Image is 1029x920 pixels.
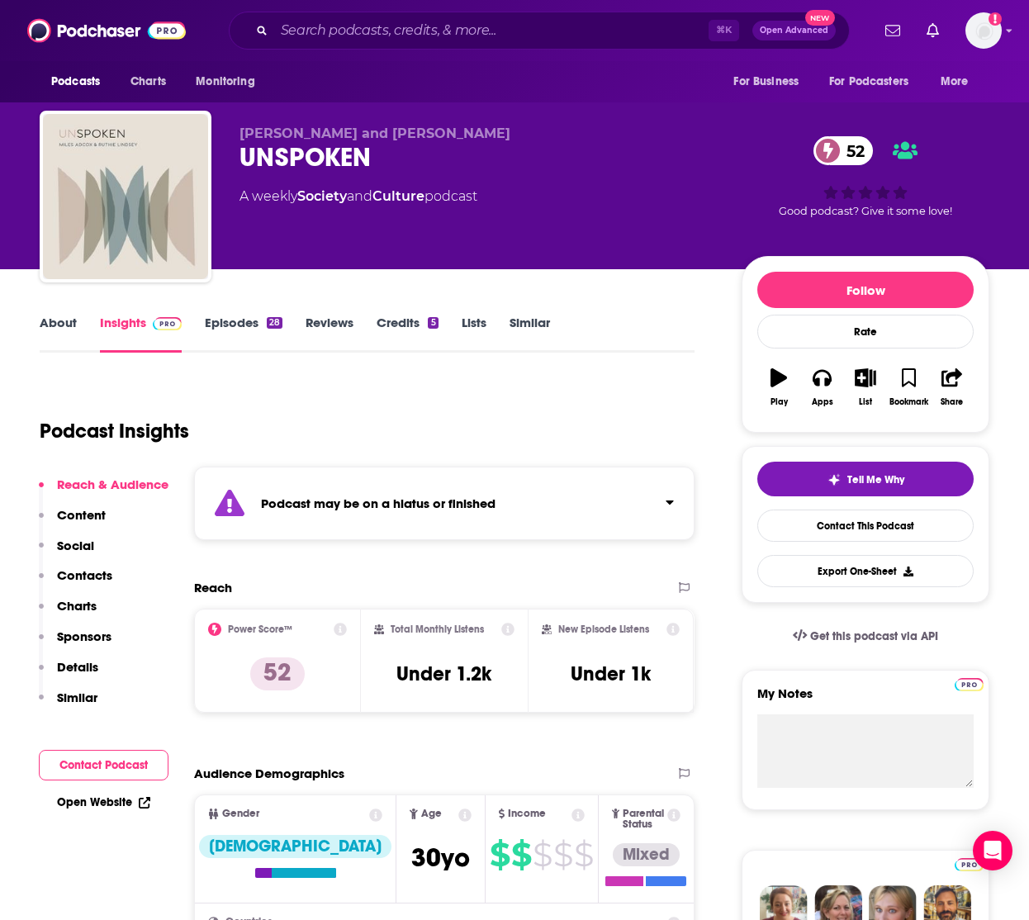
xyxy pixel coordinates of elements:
[130,70,166,93] span: Charts
[760,26,828,35] span: Open Advanced
[39,567,112,598] button: Contacts
[941,397,963,407] div: Share
[57,659,98,675] p: Details
[757,685,974,714] label: My Notes
[955,678,984,691] img: Podchaser Pro
[153,317,182,330] img: Podchaser Pro
[805,10,835,26] span: New
[274,17,709,44] input: Search podcasts, credits, & more...
[752,21,836,40] button: Open AdvancedNew
[827,473,841,486] img: tell me why sparkle
[239,126,510,141] span: [PERSON_NAME] and [PERSON_NAME]
[39,598,97,628] button: Charts
[757,555,974,587] button: Export One-Sheet
[39,507,106,538] button: Content
[411,842,470,874] span: 30 yo
[57,690,97,705] p: Similar
[40,419,189,443] h1: Podcast Insights
[194,467,695,540] section: Click to expand status details
[733,70,799,93] span: For Business
[574,842,593,868] span: $
[261,496,496,511] strong: Podcast may be on a hiatus or finished
[813,136,873,165] a: 52
[955,856,984,871] a: Pro website
[27,15,186,46] img: Podchaser - Follow, Share and Rate Podcasts
[372,188,424,204] a: Culture
[57,598,97,614] p: Charts
[810,629,938,643] span: Get this podcast via API
[490,842,510,868] span: $
[623,809,664,830] span: Parental Status
[965,12,1002,49] button: Show profile menu
[51,70,100,93] span: Podcasts
[39,628,111,659] button: Sponsors
[709,20,739,41] span: ⌘ K
[780,616,951,657] a: Get this podcast via API
[859,397,872,407] div: List
[955,858,984,871] img: Podchaser Pro
[887,358,930,417] button: Bookmark
[39,477,168,507] button: Reach & Audience
[830,136,873,165] span: 52
[205,315,282,353] a: Episodes28
[920,17,946,45] a: Show notifications dropdown
[120,66,176,97] a: Charts
[199,835,391,858] div: [DEMOGRAPHIC_DATA]
[194,580,232,595] h2: Reach
[347,188,372,204] span: and
[57,567,112,583] p: Contacts
[742,126,989,228] div: 52Good podcast? Give it some love!
[462,315,486,353] a: Lists
[391,624,484,635] h2: Total Monthly Listens
[43,114,208,279] a: UNSPOKEN
[955,676,984,691] a: Pro website
[757,358,800,417] button: Play
[57,795,150,809] a: Open Website
[941,70,969,93] span: More
[297,188,347,204] a: Society
[558,624,649,635] h2: New Episode Listens
[508,809,546,819] span: Income
[812,397,833,407] div: Apps
[40,315,77,353] a: About
[757,462,974,496] button: tell me why sparkleTell Me Why
[100,315,182,353] a: InsightsPodchaser Pro
[511,842,531,868] span: $
[973,831,1012,870] div: Open Intercom Messenger
[40,66,121,97] button: open menu
[889,397,928,407] div: Bookmark
[965,12,1002,49] img: User Profile
[722,66,819,97] button: open menu
[222,809,259,819] span: Gender
[396,662,491,686] h3: Under 1.2k
[228,624,292,635] h2: Power Score™
[818,66,932,97] button: open menu
[196,70,254,93] span: Monitoring
[377,315,438,353] a: Credits5
[267,317,282,329] div: 28
[39,690,97,720] button: Similar
[571,662,651,686] h3: Under 1k
[844,358,887,417] button: List
[39,750,168,780] button: Contact Podcast
[613,843,680,866] div: Mixed
[929,66,989,97] button: open menu
[194,766,344,781] h2: Audience Demographics
[771,397,788,407] div: Play
[229,12,850,50] div: Search podcasts, credits, & more...
[57,538,94,553] p: Social
[965,12,1002,49] span: Logged in as heidi.egloff
[250,657,305,690] p: 52
[510,315,550,353] a: Similar
[989,12,1002,26] svg: Add a profile image
[39,538,94,568] button: Social
[879,17,907,45] a: Show notifications dropdown
[847,473,904,486] span: Tell Me Why
[428,317,438,329] div: 5
[57,507,106,523] p: Content
[553,842,572,868] span: $
[757,510,974,542] a: Contact This Podcast
[306,315,353,353] a: Reviews
[57,628,111,644] p: Sponsors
